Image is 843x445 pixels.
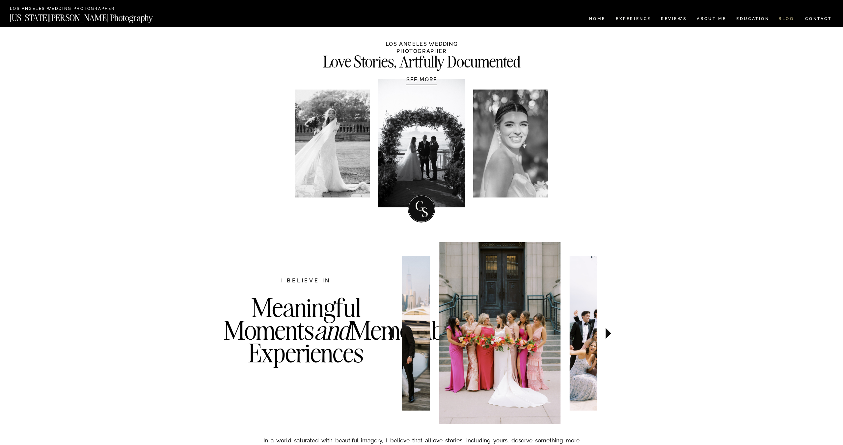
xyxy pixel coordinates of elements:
[309,54,535,67] h2: Love Stories, Artfully Documented
[10,13,175,19] a: [US_STATE][PERSON_NAME] Photography
[224,296,388,391] h3: Meaningful Moments Memorable Experiences
[778,17,794,22] a: BLOG
[360,40,483,54] h1: LOS ANGELES WEDDING PHOTOGRAPHER
[736,17,770,22] a: EDUCATION
[314,314,350,346] i: and
[588,17,607,22] a: HOME
[570,256,673,410] img: Wedding party celebrating bride and groom
[616,17,650,22] a: Experience
[696,17,726,22] a: ABOUT ME
[391,76,453,83] a: SEE MORE
[246,277,366,286] h2: I believe in
[661,17,686,22] a: REVIEWS
[805,15,832,22] a: CONTACT
[439,242,560,424] img: Bridesmaids in downtown LA holding bouquets
[10,7,139,12] a: Los Angeles Wedding Photographer
[431,437,462,444] a: love stories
